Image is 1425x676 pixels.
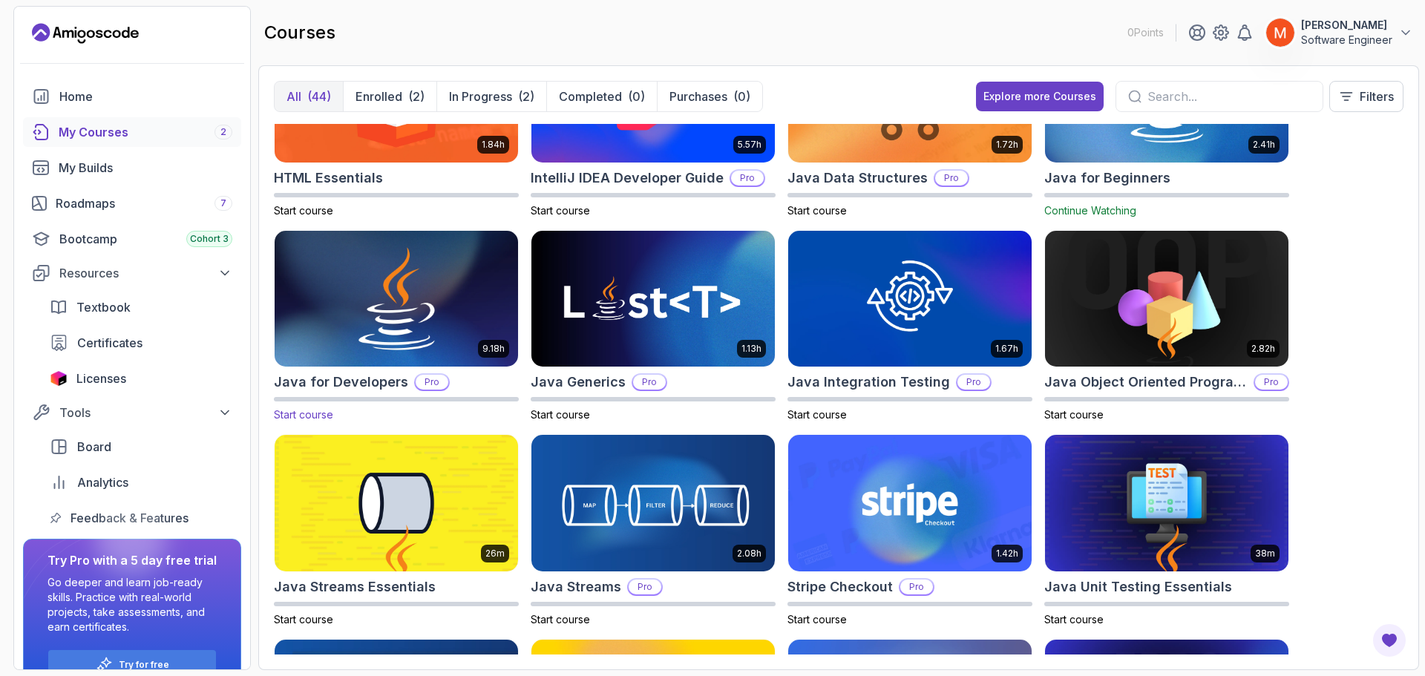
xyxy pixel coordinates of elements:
img: Java Generics card [531,231,775,367]
span: Start course [1044,408,1104,421]
a: licenses [41,364,241,393]
p: Completed [559,88,622,105]
div: (2) [408,88,425,105]
p: Pro [416,375,448,390]
button: Filters [1329,81,1403,112]
p: Pro [900,580,933,594]
img: Stripe Checkout card [788,435,1032,571]
div: (0) [733,88,750,105]
a: Landing page [32,22,139,45]
div: Tools [59,404,232,421]
a: board [41,432,241,462]
h2: IntelliJ IDEA Developer Guide [531,168,724,188]
a: roadmaps [23,188,241,218]
p: 1.67h [995,343,1018,355]
p: 38m [1255,548,1275,559]
p: 2.08h [737,548,761,559]
p: Enrolled [356,88,402,105]
span: Start course [787,408,847,421]
div: (0) [628,88,645,105]
a: analytics [41,467,241,497]
span: 2 [220,126,226,138]
span: Continue Watching [1044,204,1136,217]
p: Pro [731,171,764,186]
span: Cohort 3 [190,233,229,245]
h2: Java Unit Testing Essentials [1044,577,1232,597]
span: Analytics [77,473,128,491]
p: 1.42h [996,548,1018,559]
p: 1.13h [741,343,761,355]
a: courses [23,117,241,147]
h2: courses [264,21,335,45]
p: 2.82h [1251,343,1275,355]
a: textbook [41,292,241,322]
p: Pro [1255,375,1288,390]
p: [PERSON_NAME] [1301,18,1392,33]
div: Home [59,88,232,105]
span: Start course [274,204,333,217]
img: user profile image [1266,19,1294,47]
p: Go deeper and learn job-ready skills. Practice with real-world projects, take assessments, and ea... [47,575,217,634]
button: In Progress(2) [436,82,546,111]
button: Completed(0) [546,82,657,111]
span: Start course [274,613,333,626]
span: Start course [787,204,847,217]
div: Roadmaps [56,194,232,212]
button: All(44) [275,82,343,111]
a: builds [23,153,241,183]
p: Filters [1360,88,1394,105]
img: Java Integration Testing card [788,231,1032,367]
button: Tools [23,399,241,426]
p: Pro [957,375,990,390]
h2: Java Streams [531,577,621,597]
div: Resources [59,264,232,282]
div: (44) [307,88,331,105]
a: certificates [41,328,241,358]
img: Java Object Oriented Programming card [1045,231,1288,367]
p: Purchases [669,88,727,105]
p: 1.72h [996,139,1018,151]
button: Open Feedback Button [1372,623,1407,658]
img: Java Streams Essentials card [275,435,518,571]
button: Explore more Courses [976,82,1104,111]
a: bootcamp [23,224,241,254]
span: Licenses [76,370,126,387]
h2: Java Generics [531,372,626,393]
p: 5.57h [738,139,761,151]
a: Try for free [119,659,169,671]
span: Start course [531,613,590,626]
span: Start course [1044,613,1104,626]
button: Resources [23,260,241,286]
div: Bootcamp [59,230,232,248]
p: All [286,88,301,105]
img: Java Unit Testing Essentials card [1045,435,1288,571]
h2: Java Integration Testing [787,372,950,393]
h2: Stripe Checkout [787,577,893,597]
button: user profile image[PERSON_NAME]Software Engineer [1265,18,1413,47]
div: My Courses [59,123,232,141]
p: 26m [485,548,505,559]
a: home [23,82,241,111]
span: Board [77,438,111,456]
img: Java Streams card [531,435,775,571]
h2: Java for Developers [274,372,408,393]
span: Start course [531,204,590,217]
span: 7 [220,197,226,209]
span: Start course [531,408,590,421]
div: (2) [518,88,534,105]
div: Explore more Courses [983,89,1096,104]
div: My Builds [59,159,232,177]
span: Textbook [76,298,131,316]
p: In Progress [449,88,512,105]
span: Certificates [77,334,142,352]
p: 2.41h [1253,139,1275,151]
h2: Java for Beginners [1044,168,1170,188]
span: Start course [274,408,333,421]
input: Search... [1147,88,1311,105]
button: Purchases(0) [657,82,762,111]
span: Feedback & Features [71,509,189,527]
button: Enrolled(2) [343,82,436,111]
h2: Java Data Structures [787,168,928,188]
